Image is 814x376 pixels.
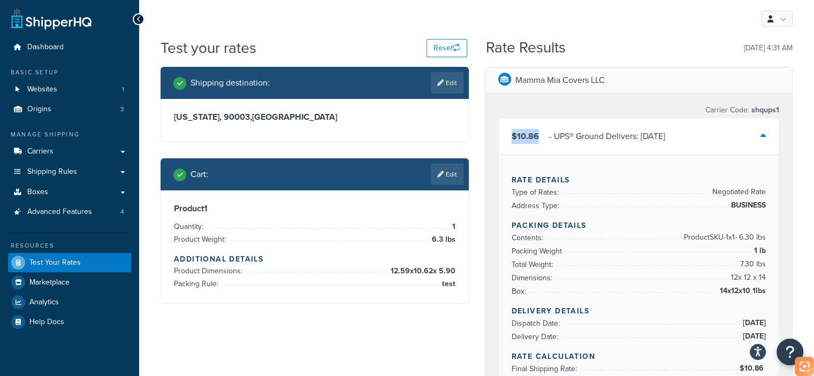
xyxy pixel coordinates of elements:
[27,85,57,94] span: Websites
[710,186,766,198] span: Negotiated Rate
[512,130,539,142] span: $10.86
[8,162,131,182] a: Shipping Rules
[8,99,131,119] a: Origins3
[512,331,561,342] span: Delivery Date:
[705,103,779,118] p: Carrier Code:
[174,254,455,265] h4: Additional Details
[512,363,580,374] span: Final Shipping Rate:
[512,187,561,198] span: Type of Rates:
[512,220,766,231] h4: Packing Details
[27,43,64,52] span: Dashboard
[120,208,124,217] span: 4
[8,80,131,99] li: Websites
[27,208,92,217] span: Advanced Features
[8,99,131,119] li: Origins
[27,167,77,177] span: Shipping Rules
[739,363,766,374] span: $10.86
[744,41,793,56] p: [DATE] 4:31 AM
[737,258,766,271] span: 7.30 lbs
[512,286,529,297] span: Box:
[174,203,455,214] h3: Product 1
[8,312,131,332] a: Help Docs
[8,273,131,292] a: Marketplace
[450,220,455,233] span: 1
[174,112,455,122] h3: [US_STATE], 90003 , [GEOGRAPHIC_DATA]
[439,278,455,290] span: test
[512,272,555,283] span: Dimensions:
[512,200,562,211] span: Address Type:
[174,265,245,277] span: Product Dimensions:
[512,305,766,317] h4: Delivery Details
[549,129,665,144] div: ‌‌‍‍ - UPS® Ground Delivers: [DATE]
[749,104,779,116] span: shqups1
[122,85,124,94] span: 1
[27,188,48,197] span: Boxes
[728,199,766,212] span: BUSINESS
[174,221,206,232] span: Quantity:
[512,259,556,270] span: Total Weight:
[486,40,566,56] h2: Rate Results
[8,202,131,222] a: Advanced Features4
[728,271,766,284] span: 12 x 12 x 14
[777,339,803,365] button: Open Resource Center
[429,233,455,246] span: 6.3 lbs
[8,80,131,99] a: Websites1
[512,351,766,362] h4: Rate Calculation
[27,147,54,156] span: Carriers
[8,142,131,162] a: Carriers
[29,278,70,287] span: Marketplace
[29,298,59,307] span: Analytics
[8,241,131,250] div: Resources
[427,39,467,57] button: Reset
[8,202,131,222] li: Advanced Features
[431,164,463,185] a: Edit
[27,105,51,114] span: Origins
[431,72,463,94] a: Edit
[740,317,766,329] span: [DATE]
[8,37,131,57] a: Dashboard
[388,265,455,278] span: 12.59 x 10.62 x 5.90
[515,73,605,88] p: Mamma Mia Covers LLC
[8,182,131,202] a: Boxes
[717,285,766,297] span: 14x12x10 1lbs
[740,330,766,343] span: [DATE]
[512,232,546,243] span: Contents:
[29,258,81,267] span: Test Your Rates
[8,68,131,77] div: Basic Setup
[191,78,270,88] h2: Shipping destination :
[8,253,131,272] a: Test Your Rates
[29,318,64,327] span: Help Docs
[120,105,124,114] span: 3
[8,130,131,139] div: Manage Shipping
[191,170,208,179] h2: Cart :
[512,318,562,329] span: Dispatch Date:
[512,245,565,257] span: Packing Weight
[512,174,766,186] h4: Rate Details
[8,293,131,312] a: Analytics
[161,37,256,58] h1: Test your rates
[174,278,221,289] span: Packing Rule:
[681,231,766,244] span: Product SKU-1 x 1 - 6.30 lbs
[751,244,766,257] span: 1 lb
[174,234,229,245] span: Product Weight:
